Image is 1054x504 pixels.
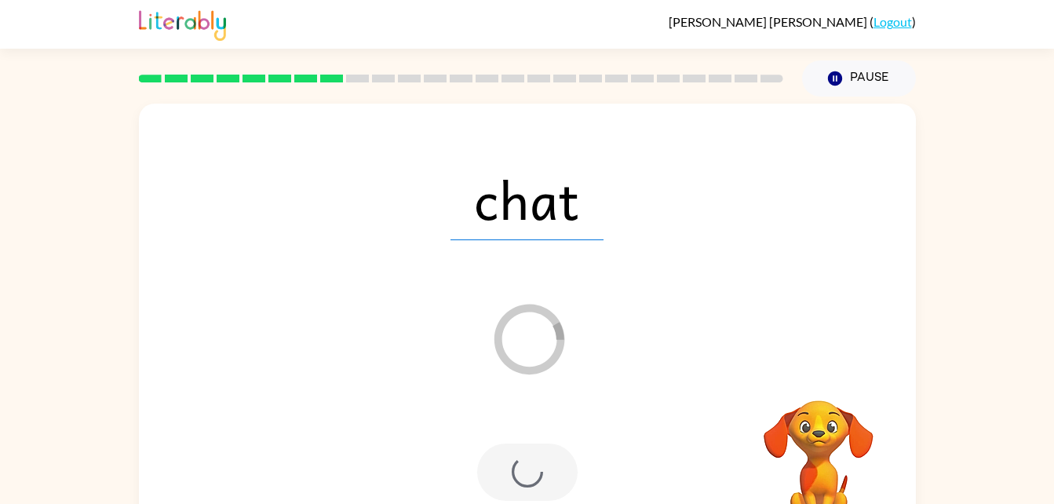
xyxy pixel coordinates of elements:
span: [PERSON_NAME] [PERSON_NAME] [669,14,870,29]
span: chat [450,159,604,240]
button: Pause [802,60,916,97]
img: Literably [139,6,226,41]
div: ( ) [669,14,916,29]
a: Logout [873,14,912,29]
